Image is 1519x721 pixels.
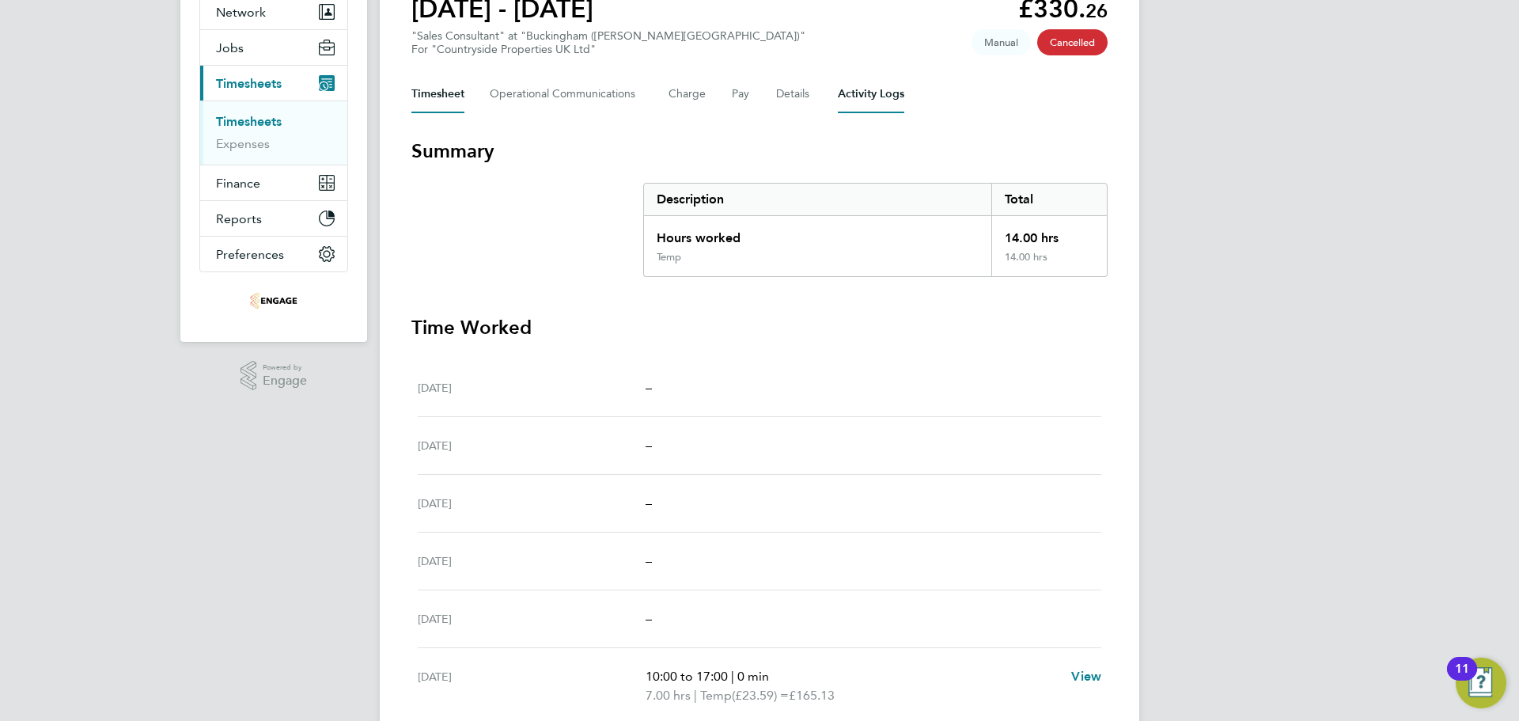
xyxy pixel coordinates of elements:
[241,361,308,391] a: Powered byEngage
[216,76,282,91] span: Timesheets
[216,114,282,129] a: Timesheets
[657,251,681,264] div: Temp
[418,436,646,455] div: [DATE]
[216,136,270,151] a: Expenses
[646,669,728,684] span: 10:00 to 17:00
[418,494,646,513] div: [DATE]
[646,495,652,510] span: –
[646,438,652,453] span: –
[200,66,347,101] button: Timesheets
[737,669,769,684] span: 0 min
[216,211,262,226] span: Reports
[732,688,789,703] span: (£23.59) =
[250,288,297,313] img: uandp-logo-retina.png
[646,688,691,703] span: 7.00 hrs
[263,374,307,388] span: Engage
[646,553,652,568] span: –
[216,176,260,191] span: Finance
[411,29,805,56] div: "Sales Consultant" at "Buckingham ([PERSON_NAME][GEOGRAPHIC_DATA])"
[418,667,646,705] div: [DATE]
[200,101,347,165] div: Timesheets
[732,75,751,113] button: Pay
[1455,669,1469,689] div: 11
[200,30,347,65] button: Jobs
[216,40,244,55] span: Jobs
[418,552,646,571] div: [DATE]
[972,29,1031,55] span: This timesheet was manually created.
[643,183,1108,277] div: Summary
[418,609,646,628] div: [DATE]
[646,611,652,626] span: –
[644,216,991,251] div: Hours worked
[1071,669,1101,684] span: View
[411,315,1108,340] h3: Time Worked
[200,237,347,271] button: Preferences
[991,184,1107,215] div: Total
[199,288,348,313] a: Go to home page
[1037,29,1108,55] span: This timesheet has been cancelled.
[200,165,347,200] button: Finance
[411,43,805,56] div: For "Countryside Properties UK Ltd"
[200,201,347,236] button: Reports
[731,669,734,684] span: |
[776,75,813,113] button: Details
[411,139,1108,164] h3: Summary
[991,251,1107,276] div: 14.00 hrs
[1456,658,1506,708] button: Open Resource Center, 11 new notifications
[838,75,904,113] button: Activity Logs
[644,184,991,215] div: Description
[694,688,697,703] span: |
[669,75,706,113] button: Charge
[216,5,266,20] span: Network
[490,75,643,113] button: Operational Communications
[216,247,284,262] span: Preferences
[1071,667,1101,686] a: View
[991,216,1107,251] div: 14.00 hrs
[700,686,732,705] span: Temp
[263,361,307,374] span: Powered by
[411,75,464,113] button: Timesheet
[646,380,652,395] span: –
[418,378,646,397] div: [DATE]
[789,688,835,703] span: £165.13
